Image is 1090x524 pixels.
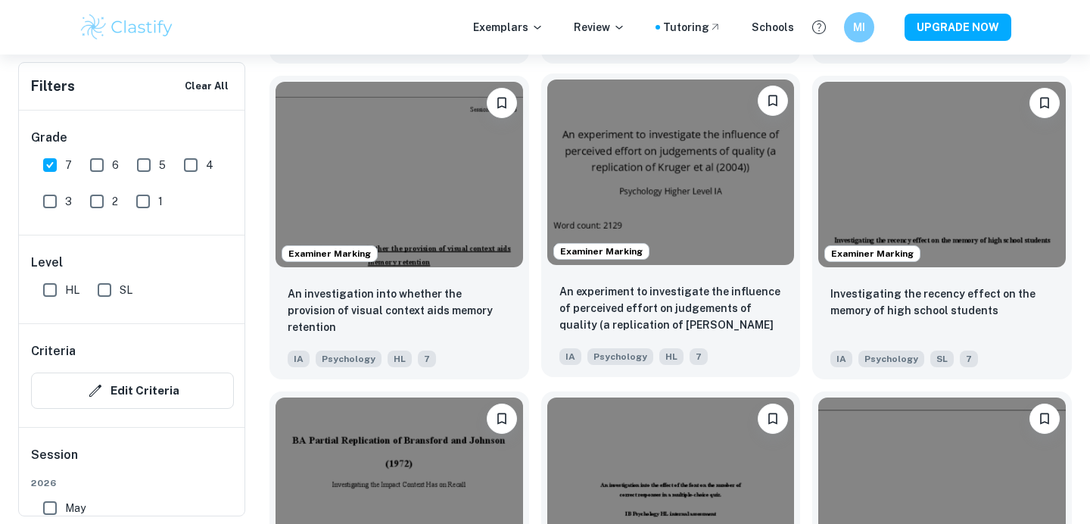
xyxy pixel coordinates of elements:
[206,157,213,173] span: 4
[31,373,234,409] button: Edit Criteria
[930,351,954,367] span: SL
[79,12,175,42] img: Clastify logo
[851,19,868,36] h6: MI
[559,283,783,335] p: An experiment to investigate the influence of perceived effort on judgements of quality (a replic...
[31,254,234,272] h6: Level
[31,342,76,360] h6: Criteria
[758,86,788,116] button: Bookmark
[858,351,924,367] span: Psychology
[112,193,118,210] span: 2
[487,404,517,434] button: Bookmark
[1029,404,1060,434] button: Bookmark
[158,193,163,210] span: 1
[752,19,794,36] a: Schools
[388,351,412,367] span: HL
[1029,88,1060,118] button: Bookmark
[806,14,832,40] button: Help and Feedback
[559,348,581,365] span: IA
[418,351,436,367] span: 7
[288,351,310,367] span: IA
[31,76,75,97] h6: Filters
[825,247,920,260] span: Examiner Marking
[316,351,381,367] span: Psychology
[659,348,684,365] span: HL
[574,19,625,36] p: Review
[818,82,1066,267] img: Psychology IA example thumbnail: Investigating the recency effect on the
[830,351,852,367] span: IA
[758,404,788,434] button: Bookmark
[112,157,119,173] span: 6
[65,157,72,173] span: 7
[960,351,978,367] span: 7
[587,348,653,365] span: Psychology
[159,157,166,173] span: 5
[690,348,708,365] span: 7
[844,12,874,42] button: MI
[487,88,517,118] button: Bookmark
[65,500,86,516] span: May
[905,14,1011,41] button: UPGRADE NOW
[181,75,232,98] button: Clear All
[269,76,529,379] a: Examiner MarkingBookmarkAn investigation into whether the provision of visual context aids memory...
[547,80,795,265] img: Psychology IA example thumbnail: An experiment to investigate the influen
[276,82,523,267] img: Psychology IA example thumbnail: An investigation into whether the provis
[31,446,234,476] h6: Session
[31,476,234,490] span: 2026
[31,129,234,147] h6: Grade
[65,282,79,298] span: HL
[541,76,801,379] a: Examiner MarkingBookmarkAn experiment to investigate the influence of perceived effort on judgeme...
[830,285,1054,319] p: Investigating the recency effect on the memory of high school students
[288,285,511,335] p: An investigation into whether the provision of visual context aids memory retention
[65,193,72,210] span: 3
[473,19,543,36] p: Exemplars
[554,245,649,258] span: Examiner Marking
[663,19,721,36] a: Tutoring
[282,247,377,260] span: Examiner Marking
[120,282,132,298] span: SL
[812,76,1072,379] a: Examiner MarkingBookmarkInvestigating the recency effect on the memory of high school studentsIAP...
